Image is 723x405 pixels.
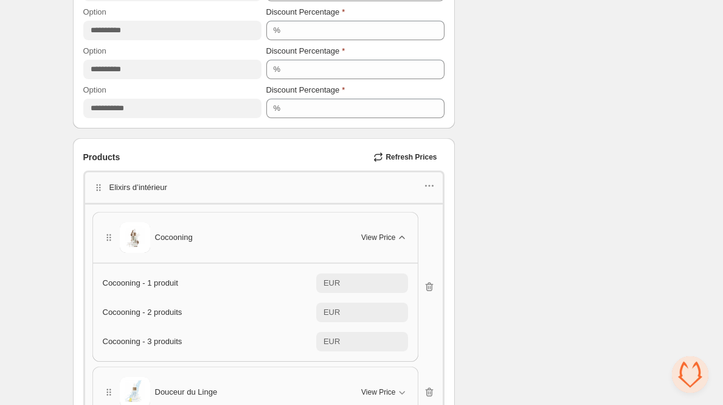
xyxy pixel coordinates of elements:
[354,382,415,402] button: View Price
[323,277,340,289] div: EUR
[361,387,395,397] span: View Price
[103,337,182,346] span: Cocooning - 3 produits
[274,63,281,76] div: %
[323,306,340,319] div: EUR
[266,6,345,18] label: Discount Percentage
[368,149,444,166] button: Refresh Prices
[103,308,182,317] span: Cocooning - 2 produits
[386,152,437,162] span: Refresh Prices
[266,84,345,96] label: Discount Percentage
[672,356,708,393] div: Ouvrir le chat
[155,386,218,398] span: Douceur du Linge
[266,45,345,57] label: Discount Percentage
[83,151,120,163] span: Products
[103,278,178,287] span: Cocooning - 1 produit
[120,222,150,253] img: Cocooning
[354,228,415,247] button: View Price
[109,181,167,194] p: Elixirs d’intérieur
[83,45,106,57] label: Option
[83,84,106,96] label: Option
[155,231,193,244] span: Cocooning
[83,6,106,18] label: Option
[323,336,340,348] div: EUR
[361,233,395,242] span: View Price
[274,102,281,114] div: %
[274,24,281,37] div: %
